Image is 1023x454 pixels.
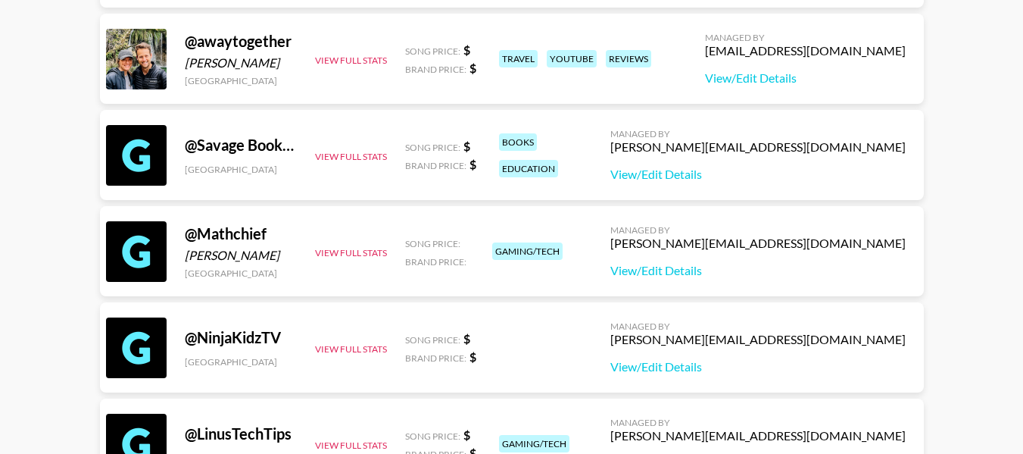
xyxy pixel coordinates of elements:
[185,224,297,243] div: @ Mathchief
[705,43,906,58] div: [EMAIL_ADDRESS][DOMAIN_NAME]
[610,139,906,155] div: [PERSON_NAME][EMAIL_ADDRESS][DOMAIN_NAME]
[185,164,297,175] div: [GEOGRAPHIC_DATA]
[610,236,906,251] div: [PERSON_NAME][EMAIL_ADDRESS][DOMAIN_NAME]
[492,243,563,260] div: gaming/tech
[405,64,466,75] span: Brand Price:
[610,428,906,443] div: [PERSON_NAME][EMAIL_ADDRESS][DOMAIN_NAME]
[315,343,387,355] button: View Full Stats
[463,42,470,57] strong: $
[705,70,906,86] a: View/Edit Details
[405,431,460,442] span: Song Price:
[610,167,906,182] a: View/Edit Details
[185,356,297,368] div: [GEOGRAPHIC_DATA]
[610,359,906,374] a: View/Edit Details
[405,142,460,153] span: Song Price:
[405,45,460,57] span: Song Price:
[315,440,387,451] button: View Full Stats
[315,151,387,162] button: View Full Stats
[185,136,297,155] div: @ Savage Books Literary Editing
[705,32,906,43] div: Managed By
[610,332,906,347] div: [PERSON_NAME][EMAIL_ADDRESS][DOMAIN_NAME]
[185,424,297,443] div: @ LinusTechTips
[463,331,470,346] strong: $
[547,50,597,67] div: youtube
[405,352,466,364] span: Brand Price:
[185,268,297,279] div: [GEOGRAPHIC_DATA]
[469,349,476,364] strong: $
[606,50,651,67] div: reviews
[185,328,297,347] div: @ NinjaKidzTV
[499,160,558,177] div: education
[405,334,460,346] span: Song Price:
[315,247,387,258] button: View Full Stats
[499,133,537,151] div: books
[185,248,297,263] div: [PERSON_NAME]
[463,139,470,153] strong: $
[469,61,476,75] strong: $
[610,263,906,278] a: View/Edit Details
[610,417,906,428] div: Managed By
[499,50,538,67] div: travel
[315,55,387,66] button: View Full Stats
[185,75,297,86] div: [GEOGRAPHIC_DATA]
[405,238,460,249] span: Song Price:
[405,160,466,171] span: Brand Price:
[610,321,906,332] div: Managed By
[463,427,470,442] strong: $
[499,435,569,452] div: gaming/tech
[610,224,906,236] div: Managed By
[469,157,476,171] strong: $
[185,32,297,51] div: @ awaytogether
[405,256,466,268] span: Brand Price:
[610,128,906,139] div: Managed By
[185,55,297,70] div: [PERSON_NAME]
